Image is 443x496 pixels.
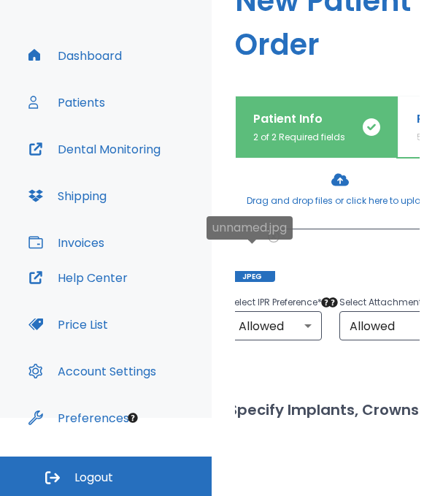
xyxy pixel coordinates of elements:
[228,399,421,443] h2: Specify Implants, Crowns etc.
[253,110,345,128] p: Patient Info
[20,225,113,260] button: Invoices
[20,400,138,435] button: Preferences
[126,411,139,424] div: Tooltip anchor
[20,178,115,213] button: Shipping
[228,271,275,282] span: JPEG
[20,131,169,167] button: Dental Monitoring
[20,85,114,120] button: Patients
[320,296,333,309] div: Tooltip anchor
[20,307,117,342] button: Price List
[20,38,131,73] button: Dashboard
[228,311,322,340] div: Allowed
[253,131,345,144] p: 2 of 2 Required fields
[20,354,165,389] button: Account Settings
[74,470,113,486] span: Logout
[20,260,136,295] button: Help Center
[326,296,339,309] div: Tooltip anchor
[228,294,322,311] p: Select IPR Preference *
[212,219,287,237] p: unnamed.jpg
